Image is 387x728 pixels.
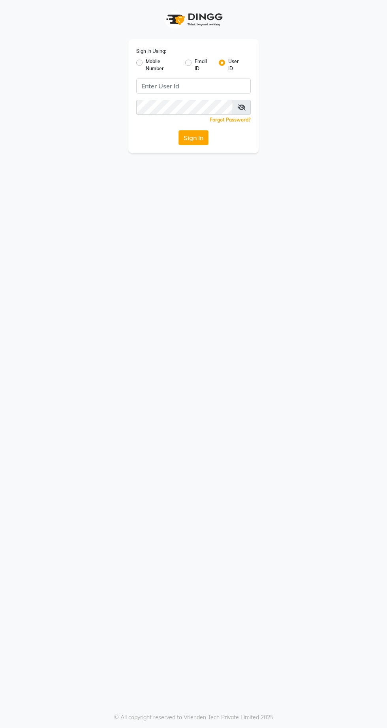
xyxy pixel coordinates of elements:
a: Forgot Password? [210,117,251,123]
input: Username [136,100,233,115]
img: logo1.svg [162,8,225,31]
label: Sign In Using: [136,48,166,55]
label: Email ID [195,58,212,72]
label: User ID [228,58,244,72]
input: Username [136,79,251,94]
label: Mobile Number [146,58,179,72]
button: Sign In [178,130,209,145]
